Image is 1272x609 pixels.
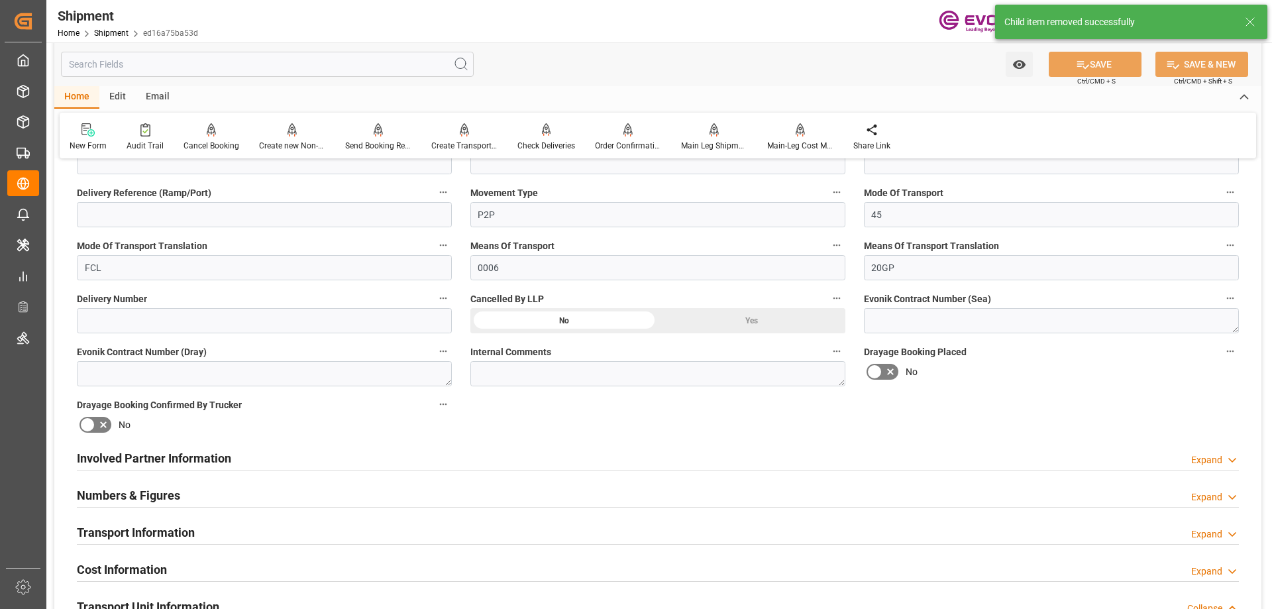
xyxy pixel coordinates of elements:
h2: Involved Partner Information [77,449,231,467]
span: Evonik Contract Number (Dray) [77,345,207,359]
button: Means Of Transport Translation [1222,237,1239,254]
div: Send Booking Request To ABS [345,140,411,152]
div: Order Confirmation [595,140,661,152]
div: Expand [1191,490,1222,504]
div: Expand [1191,565,1222,579]
button: open menu [1006,52,1033,77]
div: Yes [658,308,845,333]
span: Delivery Number [77,292,147,306]
div: Share Link [853,140,890,152]
span: Evonik Contract Number (Sea) [864,292,991,306]
span: Mode Of Transport [864,186,943,200]
button: Delivery Reference (Ramp/Port) [435,184,452,201]
span: Means Of Transport Translation [864,239,999,253]
span: No [119,418,131,432]
button: Delivery Number [435,290,452,307]
div: Main-Leg Cost Message [767,140,833,152]
button: Evonik Contract Number (Sea) [1222,290,1239,307]
div: Home [54,86,99,109]
span: Cancelled By LLP [470,292,544,306]
h2: Numbers & Figures [77,486,180,504]
div: No [470,308,658,333]
h2: Cost Information [77,561,167,579]
button: Cancelled By LLP [828,290,845,307]
div: Cancel Booking [184,140,239,152]
button: Drayage Booking Confirmed By Trucker [435,396,452,413]
button: Mode Of Transport [1222,184,1239,201]
div: Main Leg Shipment [681,140,747,152]
span: Movement Type [470,186,538,200]
span: Internal Comments [470,345,551,359]
div: Expand [1191,453,1222,467]
div: Audit Trail [127,140,164,152]
div: Create new Non-Conformance [259,140,325,152]
span: Drayage Booking Confirmed By Trucker [77,398,242,412]
span: Delivery Reference (Ramp/Port) [77,186,211,200]
span: Mode Of Transport Translation [77,239,207,253]
div: Create Transport Unit [431,140,498,152]
a: Shipment [94,28,129,38]
button: Mode Of Transport Translation [435,237,452,254]
span: No [906,365,918,379]
div: Email [136,86,180,109]
button: SAVE & NEW [1155,52,1248,77]
button: Evonik Contract Number (Dray) [435,343,452,360]
div: Edit [99,86,136,109]
span: Ctrl/CMD + S [1077,76,1116,86]
button: Internal Comments [828,343,845,360]
img: Evonik-brand-mark-Deep-Purple-RGB.jpeg_1700498283.jpeg [939,10,1025,33]
input: Search Fields [61,52,474,77]
button: Movement Type [828,184,845,201]
div: Expand [1191,527,1222,541]
span: Ctrl/CMD + Shift + S [1174,76,1232,86]
button: Drayage Booking Placed [1222,343,1239,360]
div: Check Deliveries [517,140,575,152]
h2: Transport Information [77,524,195,541]
div: New Form [70,140,107,152]
div: Child item removed successfully [1004,15,1232,29]
div: Shipment [58,6,198,26]
a: Home [58,28,79,38]
button: Means Of Transport [828,237,845,254]
button: SAVE [1049,52,1141,77]
span: Means Of Transport [470,239,555,253]
span: Drayage Booking Placed [864,345,967,359]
